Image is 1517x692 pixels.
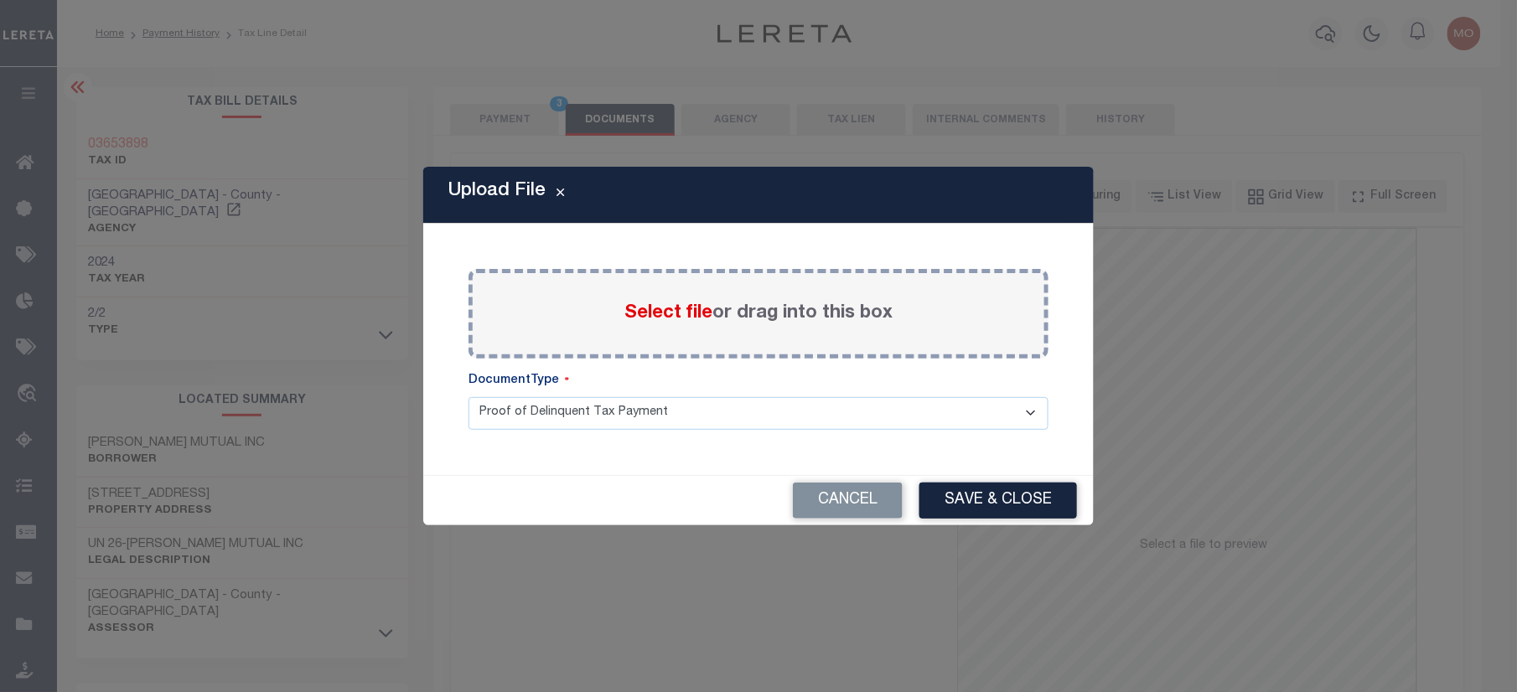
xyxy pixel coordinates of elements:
span: Select file [624,304,712,323]
h5: Upload File [448,180,546,202]
label: DocumentType [469,372,569,390]
button: Save & Close [919,483,1077,519]
button: Close [546,185,575,205]
button: Cancel [793,483,903,519]
label: or drag into this box [624,300,893,328]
